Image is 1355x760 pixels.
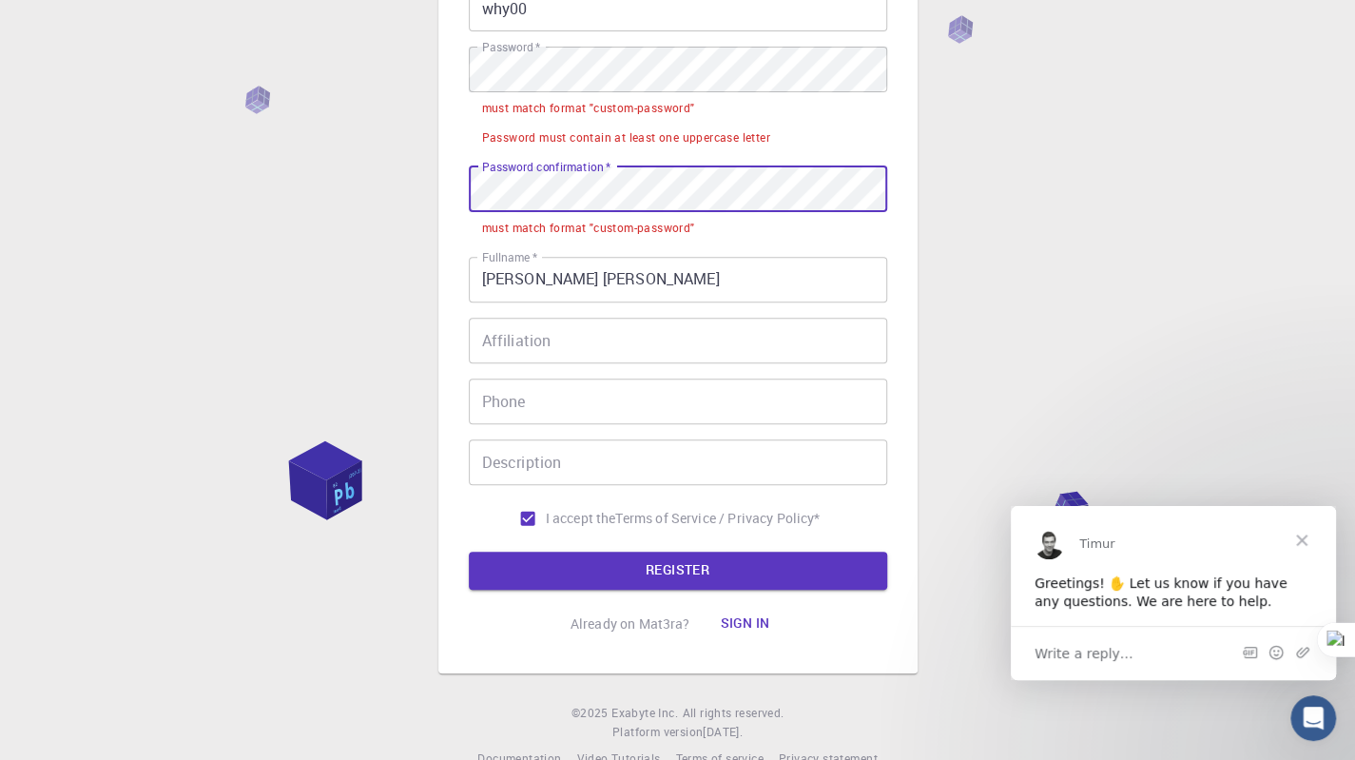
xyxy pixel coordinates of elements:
[615,509,820,528] p: Terms of Service / Privacy Policy *
[611,705,678,720] span: Exabyte Inc.
[469,552,887,590] button: REGISTER
[482,128,770,147] div: Password must contain at least one uppercase letter
[615,509,820,528] a: Terms of Service / Privacy Policy*
[611,704,678,723] a: Exabyte Inc.
[1011,506,1336,680] iframe: Intercom live chat message
[571,704,611,723] span: © 2025
[703,724,743,739] span: [DATE] .
[1290,695,1336,741] iframe: Intercom live chat
[482,159,610,175] label: Password confirmation
[546,509,616,528] span: I accept the
[482,99,695,118] div: must match format "custom-password"
[571,614,690,633] p: Already on Mat3ra?
[482,39,540,55] label: Password
[482,249,537,265] label: Fullname
[482,219,695,238] div: must match format "custom-password"
[682,704,784,723] span: All rights reserved.
[612,723,703,742] span: Platform version
[703,723,743,742] a: [DATE].
[705,605,784,643] button: Sign in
